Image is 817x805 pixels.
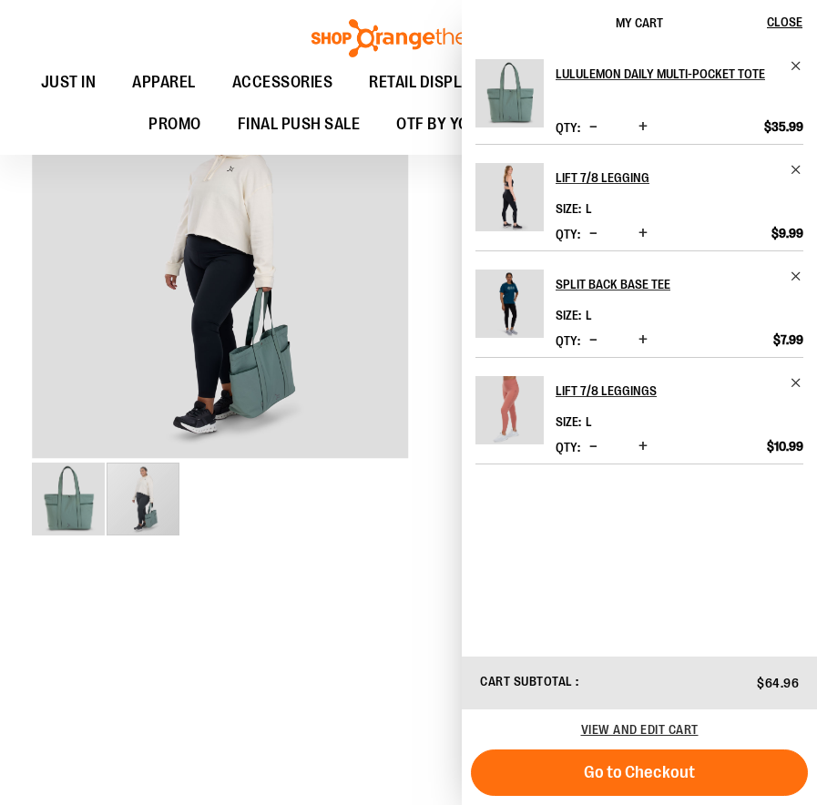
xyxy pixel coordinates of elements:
[475,357,803,464] li: Product
[586,414,592,429] span: L
[32,82,409,459] img: OTF lululemon Daily Multi-Pocket Tote Crinkle Green
[773,331,803,348] span: $7.99
[32,84,409,461] div: OTF lululemon Daily Multi-Pocket Tote Crinkle GreenOTF lululemon Daily Multi-Pocket Tote Crinkle ...
[23,62,115,104] a: JUST IN
[556,163,779,192] h2: Lift 7/8 Legging
[475,59,544,139] a: lululemon Daily Multi-Pocket Tote
[556,163,803,192] a: Lift 7/8 Legging
[475,376,544,444] img: Lift 7/8 Leggings
[585,331,602,350] button: Decrease product quantity
[556,227,580,241] label: Qty
[790,376,803,390] a: Remove item
[130,104,220,146] a: PROMO
[556,308,581,322] dt: Size
[475,59,803,144] li: Product
[556,440,580,454] label: Qty
[475,376,544,456] a: Lift 7/8 Leggings
[616,15,663,30] span: My Cart
[107,461,179,537] div: image 2 of 2
[475,59,544,127] img: lululemon Daily Multi-Pocket Tote
[32,463,105,535] img: OTF lululemon Daily Multi-Pocket Tote Crinkle Green
[238,104,361,145] span: FINAL PUSH SALE
[556,376,803,405] a: Lift 7/8 Leggings
[790,270,803,283] a: Remove item
[790,163,803,177] a: Remove item
[378,104,497,146] a: OTF BY YOU
[556,414,581,429] dt: Size
[767,15,802,29] span: Close
[369,62,479,103] span: RETAIL DISPLAY
[634,438,652,456] button: Increase product quantity
[480,674,573,688] span: Cart Subtotal
[220,104,379,146] a: FINAL PUSH SALE
[585,118,602,137] button: Decrease product quantity
[556,376,779,405] h2: Lift 7/8 Leggings
[556,201,581,216] dt: Size
[757,676,799,690] span: $64.96
[396,104,479,145] span: OTF BY YOU
[634,331,652,350] button: Increase product quantity
[309,19,509,57] img: Shop Orangetheory
[475,163,544,231] img: Lift 7/8 Legging
[132,62,196,103] span: APPAREL
[581,722,699,737] a: View and edit cart
[790,59,803,73] a: Remove item
[767,438,803,454] span: $10.99
[32,461,107,537] div: image 1 of 2
[32,84,409,537] div: carousel
[475,270,544,350] a: Split Back Base Tee
[475,270,544,338] img: Split Back Base Tee
[351,62,497,104] a: RETAIL DISPLAY
[475,144,803,250] li: Product
[471,749,808,796] button: Go to Checkout
[232,62,333,103] span: ACCESSORIES
[556,59,803,88] a: lululemon Daily Multi-Pocket Tote
[556,120,580,135] label: Qty
[764,118,803,135] span: $35.99
[584,762,695,782] span: Go to Checkout
[771,225,803,241] span: $9.99
[214,62,352,104] a: ACCESSORIES
[556,333,580,348] label: Qty
[634,225,652,243] button: Increase product quantity
[556,270,779,299] h2: Split Back Base Tee
[634,118,652,137] button: Increase product quantity
[41,62,97,103] span: JUST IN
[586,308,592,322] span: L
[114,62,214,103] a: APPAREL
[585,438,602,456] button: Decrease product quantity
[556,59,779,88] h2: lululemon Daily Multi-Pocket Tote
[475,250,803,357] li: Product
[585,225,602,243] button: Decrease product quantity
[556,270,803,299] a: Split Back Base Tee
[586,201,592,216] span: L
[475,163,544,243] a: Lift 7/8 Legging
[148,104,201,145] span: PROMO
